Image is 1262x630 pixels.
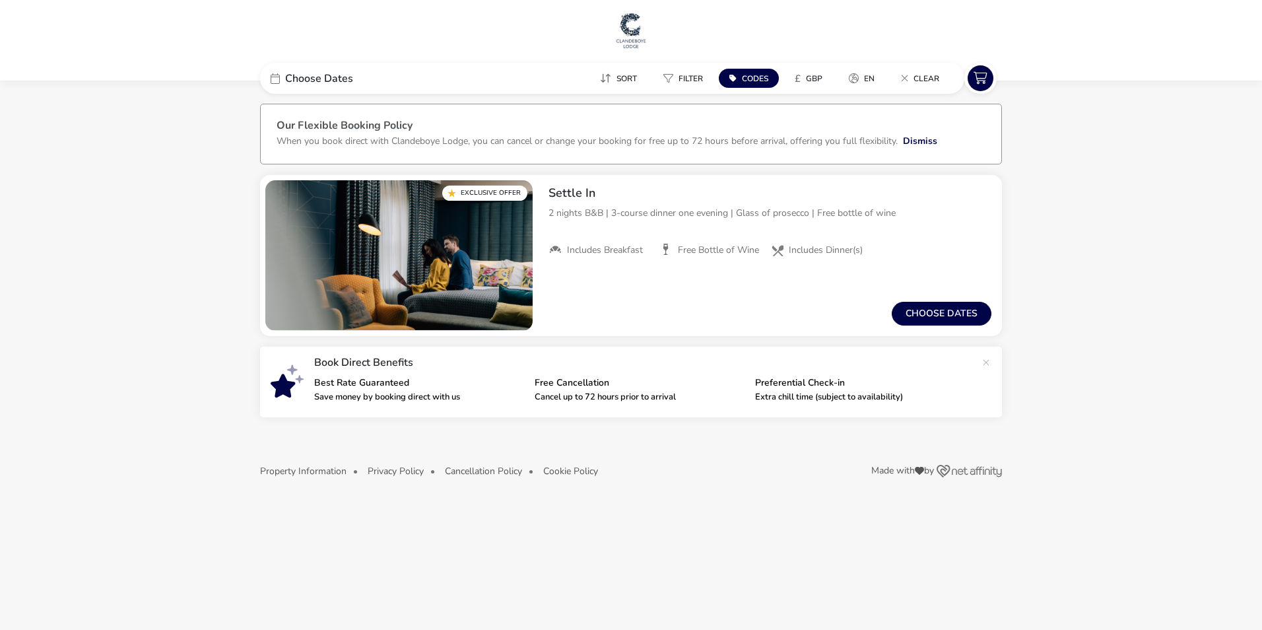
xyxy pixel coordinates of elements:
[314,378,524,388] p: Best Rate Guaranteed
[871,466,934,475] span: Made with by
[589,69,653,88] naf-pibe-menu-bar-item: Sort
[368,466,424,476] button: Privacy Policy
[445,466,522,476] button: Cancellation Policy
[260,466,347,476] button: Property Information
[277,120,985,134] h3: Our Flexible Booking Policy
[616,73,637,84] span: Sort
[806,73,822,84] span: GBP
[653,69,719,88] naf-pibe-menu-bar-item: Filter
[789,244,863,256] span: Includes Dinner(s)
[285,73,353,84] span: Choose Dates
[538,175,1002,267] div: Settle In2 nights B&B | 3-course dinner one evening | Glass of prosecco | Free bottle of wineIncl...
[543,466,598,476] button: Cookie Policy
[913,73,939,84] span: Clear
[903,134,937,148] button: Dismiss
[864,73,875,84] span: en
[678,244,759,256] span: Free Bottle of Wine
[614,11,648,50] img: Main Website
[535,393,745,402] p: Cancel up to 72 hours prior to arrival
[784,69,833,88] button: £GBP
[265,180,533,331] swiper-slide: 1 / 1
[260,63,458,94] div: Choose Dates
[314,393,524,402] p: Save money by booking direct with us
[314,357,976,368] p: Book Direct Benefits
[890,69,955,88] naf-pibe-menu-bar-item: Clear
[742,73,768,84] span: Codes
[653,69,714,88] button: Filter
[535,378,745,388] p: Free Cancellation
[838,69,890,88] naf-pibe-menu-bar-item: en
[755,378,965,388] p: Preferential Check-in
[548,186,991,201] h2: Settle In
[890,69,950,88] button: Clear
[719,69,779,88] button: Codes
[277,135,898,147] p: When you book direct with Clandeboye Lodge, you can cancel or change your booking for free up to ...
[442,186,527,201] div: Exclusive Offer
[795,72,801,85] i: £
[567,244,643,256] span: Includes Breakfast
[838,69,885,88] button: en
[589,69,648,88] button: Sort
[755,393,965,402] p: Extra chill time (subject to availability)
[784,69,838,88] naf-pibe-menu-bar-item: £GBP
[548,206,991,220] p: 2 nights B&B | 3-course dinner one evening | Glass of prosecco | Free bottle of wine
[719,69,784,88] naf-pibe-menu-bar-item: Codes
[892,302,991,326] button: Choose dates
[679,73,703,84] span: Filter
